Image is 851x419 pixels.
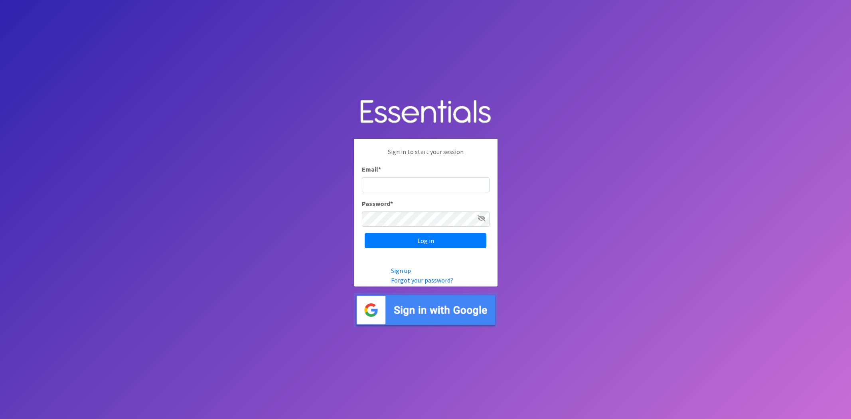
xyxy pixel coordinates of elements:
[391,267,411,275] a: Sign up
[365,233,486,248] input: Log in
[362,164,381,174] label: Email
[391,276,453,284] a: Forgot your password?
[354,293,498,328] img: Sign in with Google
[390,200,393,208] abbr: required
[354,92,498,133] img: Human Essentials
[362,199,393,208] label: Password
[362,147,490,164] p: Sign in to start your session
[378,165,381,173] abbr: required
